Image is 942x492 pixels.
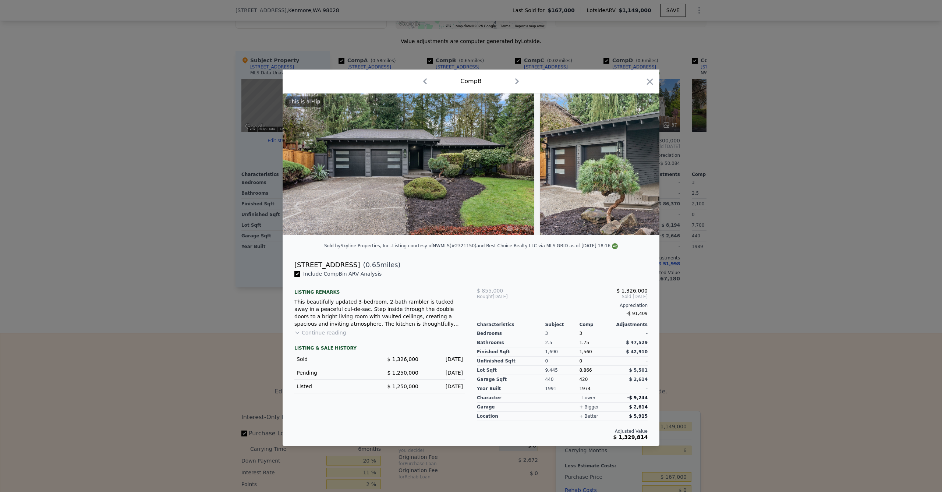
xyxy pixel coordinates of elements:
div: - [613,329,648,338]
div: 9,445 [545,366,580,375]
span: $ 5,501 [629,368,648,373]
span: Bought [477,294,493,300]
div: garage [477,403,545,412]
div: Bathrooms [477,338,545,347]
div: 3 [545,329,580,338]
div: 440 [545,375,580,384]
div: Comp [579,322,613,328]
span: $ 1,250,000 [387,370,418,376]
span: $ 5,915 [629,414,648,419]
span: $ 42,910 [626,349,648,354]
div: 2.5 [545,338,580,347]
div: location [477,412,545,421]
div: character [477,393,545,403]
div: Listed [297,383,374,390]
span: $ 1,326,000 [616,288,648,294]
div: Listing remarks [294,283,465,295]
div: Lot Sqft [477,366,545,375]
button: Continue reading [294,329,346,336]
span: $ 1,329,814 [613,434,648,440]
div: Pending [297,369,374,376]
div: 1974 [579,384,613,393]
span: $ 2,614 [629,377,648,382]
div: Comp B [460,77,482,86]
div: Characteristics [477,322,545,328]
div: 0 [545,357,580,366]
div: Unfinished Sqft [477,357,545,366]
span: $ 1,326,000 [387,356,418,362]
span: 0.65 [366,261,380,269]
div: This is a Flip [286,96,323,107]
div: Adjustments [613,322,648,328]
span: 8,866 [579,368,592,373]
div: 1,690 [545,347,580,357]
span: 420 [579,377,588,382]
div: [DATE] [424,383,463,390]
img: NWMLS Logo [612,243,618,249]
div: Bedrooms [477,329,545,338]
span: -$ 91,409 [626,311,648,316]
div: - lower [579,395,595,401]
span: $ 47,529 [626,340,648,345]
div: [DATE] [424,369,463,376]
span: Sold [DATE] [534,294,648,300]
span: 3 [579,331,582,336]
div: [STREET_ADDRESS] [294,260,360,270]
img: Property Img [540,93,791,235]
div: + bigger [579,404,599,410]
div: Subject [545,322,580,328]
div: - [613,357,648,366]
span: $ 2,614 [629,404,648,410]
div: + better [579,413,598,419]
div: Sold by Skyline Properties, Inc. . [324,243,392,248]
span: -$ 9,244 [627,395,648,400]
div: Listing courtesy of NWMLS (#2321150) and Best Choice Realty LLC via MLS GRID as of [DATE] 18:16 [392,243,618,248]
span: Include Comp B in ARV Analysis [300,271,385,277]
span: 0 [579,358,582,364]
span: ( miles) [360,260,400,270]
div: Year Built [477,384,545,393]
div: - [613,384,648,393]
div: Appreciation [477,302,648,308]
div: [DATE] [477,294,534,300]
div: LISTING & SALE HISTORY [294,345,465,353]
div: 1991 [545,384,580,393]
div: Finished Sqft [477,347,545,357]
div: Adjusted Value [477,428,648,434]
div: Sold [297,355,374,363]
div: This beautifully updated 3-bedroom, 2-bath rambler is tucked away in a peaceful cul-de-sac. Step ... [294,298,465,328]
div: 1.75 [579,338,613,347]
span: $ 1,250,000 [387,383,418,389]
img: Property Img [283,93,534,235]
div: [DATE] [424,355,463,363]
span: 1,560 [579,349,592,354]
span: $ 855,000 [477,288,503,294]
div: Garage Sqft [477,375,545,384]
